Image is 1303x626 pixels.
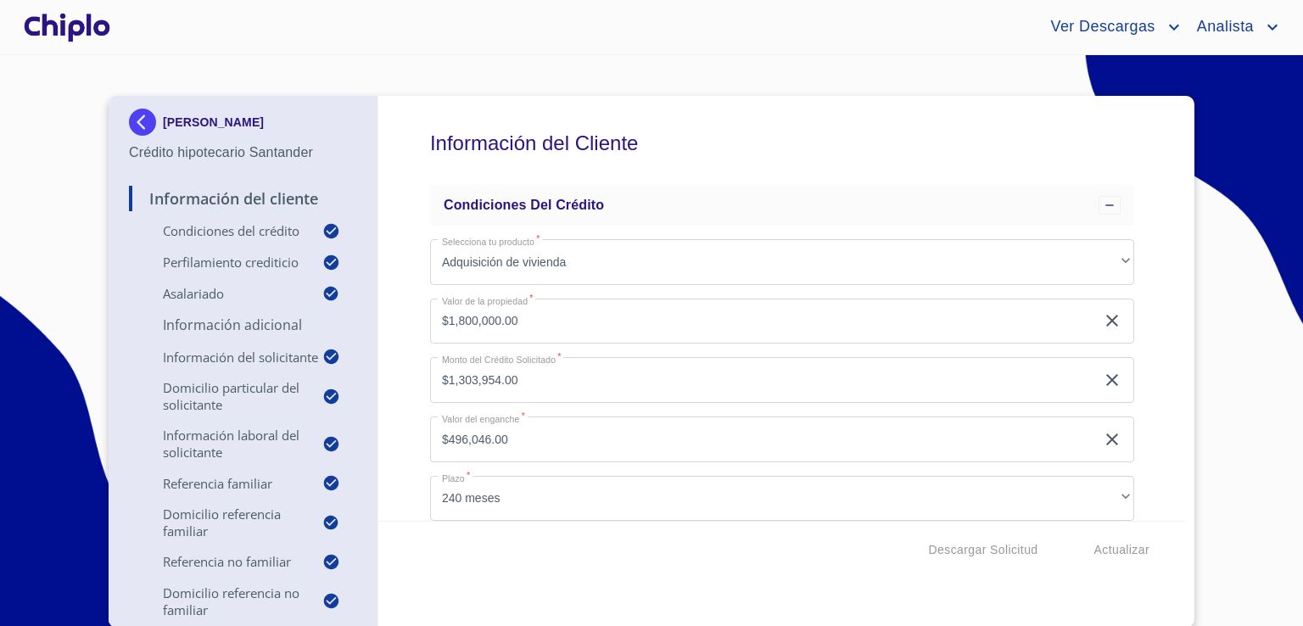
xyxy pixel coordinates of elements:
[430,476,1134,522] div: 240 meses
[430,109,1134,178] h5: Información del Cliente
[1037,14,1163,41] span: Ver Descargas
[129,285,322,302] p: Asalariado
[129,143,357,163] p: Crédito hipotecario Santander
[163,115,264,129] p: [PERSON_NAME]
[430,185,1134,226] div: Condiciones del Crédito
[129,379,322,413] p: Domicilio Particular del Solicitante
[129,109,163,136] img: Docupass spot blue
[444,198,604,212] span: Condiciones del Crédito
[129,316,357,334] p: Información adicional
[1184,14,1262,41] span: Analista
[1102,429,1122,450] button: clear input
[1102,370,1122,390] button: clear input
[430,239,1134,285] div: Adquisición de vivienda
[129,475,322,492] p: Referencia Familiar
[129,254,322,271] p: Perfilamiento crediticio
[129,427,322,461] p: Información Laboral del Solicitante
[129,584,322,618] p: Domicilio Referencia No Familiar
[1184,14,1283,41] button: account of current user
[1037,14,1183,41] button: account of current user
[1088,534,1156,566] button: Actualizar
[129,506,322,539] p: Domicilio Referencia Familiar
[1094,539,1149,561] span: Actualizar
[1102,310,1122,331] button: clear input
[922,534,1045,566] button: Descargar Solicitud
[129,553,322,570] p: Referencia No Familiar
[129,349,322,366] p: Información del Solicitante
[129,109,357,143] div: [PERSON_NAME]
[129,222,322,239] p: Condiciones del Crédito
[929,539,1038,561] span: Descargar Solicitud
[129,188,357,209] p: Información del Cliente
